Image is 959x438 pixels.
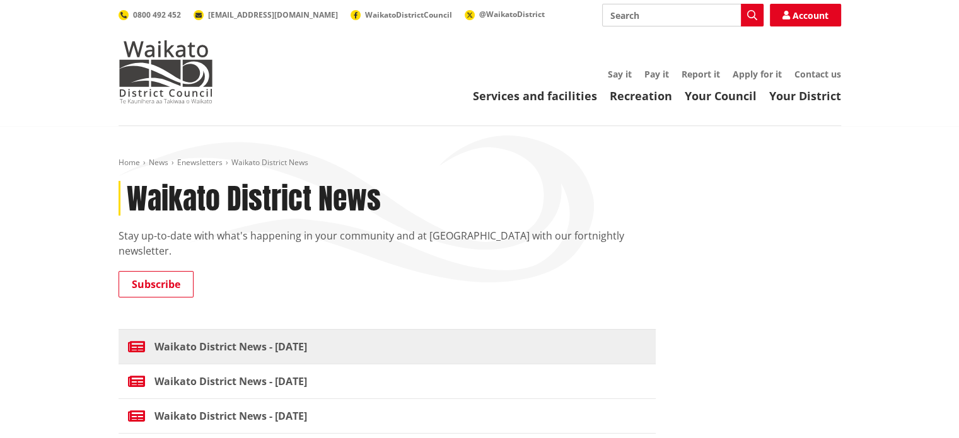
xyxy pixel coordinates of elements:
span: Waikato District News - [DATE] [154,339,307,354]
a: Apply for it [733,68,782,80]
a: Waikato District News - [DATE] [119,398,656,433]
a: Waikato District News - [DATE] [119,364,656,398]
a: 0800 492 452 [119,9,181,20]
a: Report it [682,68,720,80]
img: Waikato District Council - Te Kaunihera aa Takiwaa o Waikato [119,40,213,103]
a: Your District [769,88,841,103]
a: Contact us [794,68,841,80]
a: @WaikatoDistrict [465,9,545,20]
a: Subscribe [119,271,194,297]
span: WaikatoDistrictCouncil [365,9,452,20]
a: Your Council [685,88,757,103]
span: Waikato District News - [DATE] [154,408,307,424]
a: Services and facilities [473,88,597,103]
span: @WaikatoDistrict [479,9,545,20]
span: Waikato District News - [DATE] [154,374,307,389]
p: Stay up-to-date with what's happening in your community and at [GEOGRAPHIC_DATA] with our fortnig... [119,228,656,258]
span: [EMAIL_ADDRESS][DOMAIN_NAME] [208,9,338,20]
a: [EMAIL_ADDRESS][DOMAIN_NAME] [194,9,338,20]
a: WaikatoDistrictCouncil [351,9,452,20]
h1: Waikato District News [119,181,656,216]
a: Account [770,4,841,26]
a: Pay it [644,68,669,80]
input: Search input [602,4,764,26]
a: Say it [608,68,632,80]
nav: breadcrumb [119,158,841,168]
span: Waikato District News [231,157,308,168]
a: Home [119,157,140,168]
span: 0800 492 452 [133,9,181,20]
a: Waikato District News - [DATE] [119,329,656,364]
a: Enewsletters [177,157,223,168]
a: Recreation [610,88,672,103]
iframe: Messenger Launcher [901,385,946,430]
a: News [149,157,168,168]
